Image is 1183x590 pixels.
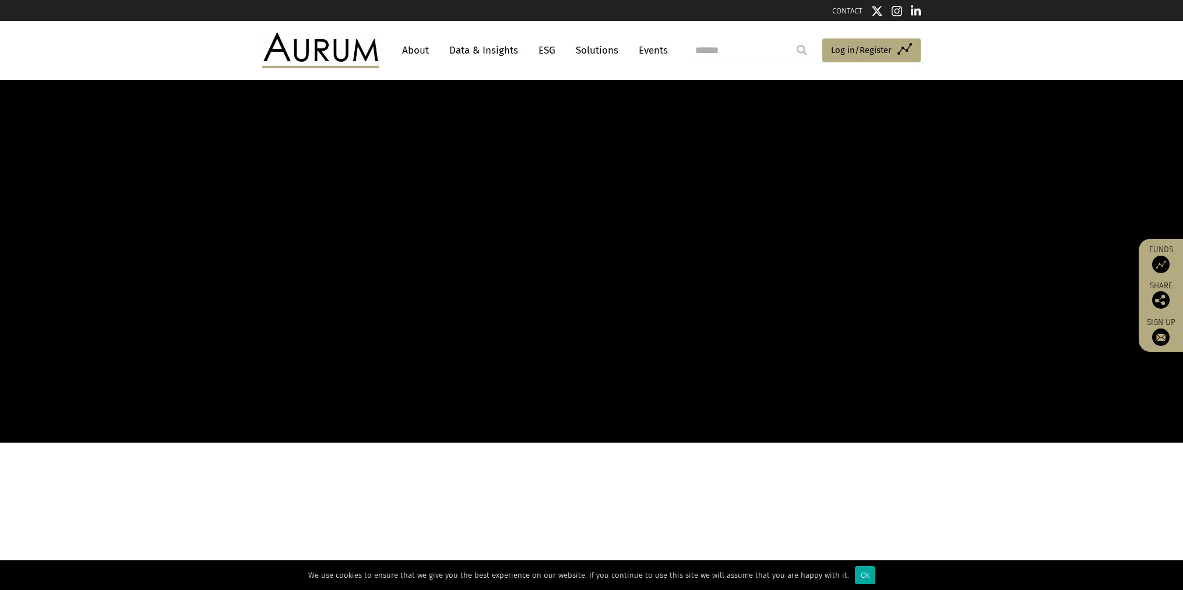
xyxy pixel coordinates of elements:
[443,40,524,61] a: Data & Insights
[1152,256,1170,273] img: Access Funds
[1152,291,1170,309] img: Share this post
[855,566,875,584] div: Ok
[1145,282,1177,309] div: Share
[790,38,814,62] input: Submit
[831,43,892,57] span: Log in/Register
[396,40,435,61] a: About
[1145,317,1177,346] a: Sign up
[1145,245,1177,273] a: Funds
[533,40,561,61] a: ESG
[871,5,883,17] img: Twitter icon
[822,38,921,63] a: Log in/Register
[911,5,921,17] img: Linkedin icon
[1152,328,1170,346] img: Sign up to our newsletter
[262,33,379,68] img: Aurum
[570,40,624,61] a: Solutions
[832,6,862,15] a: CONTACT
[633,40,668,61] a: Events
[892,5,902,17] img: Instagram icon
